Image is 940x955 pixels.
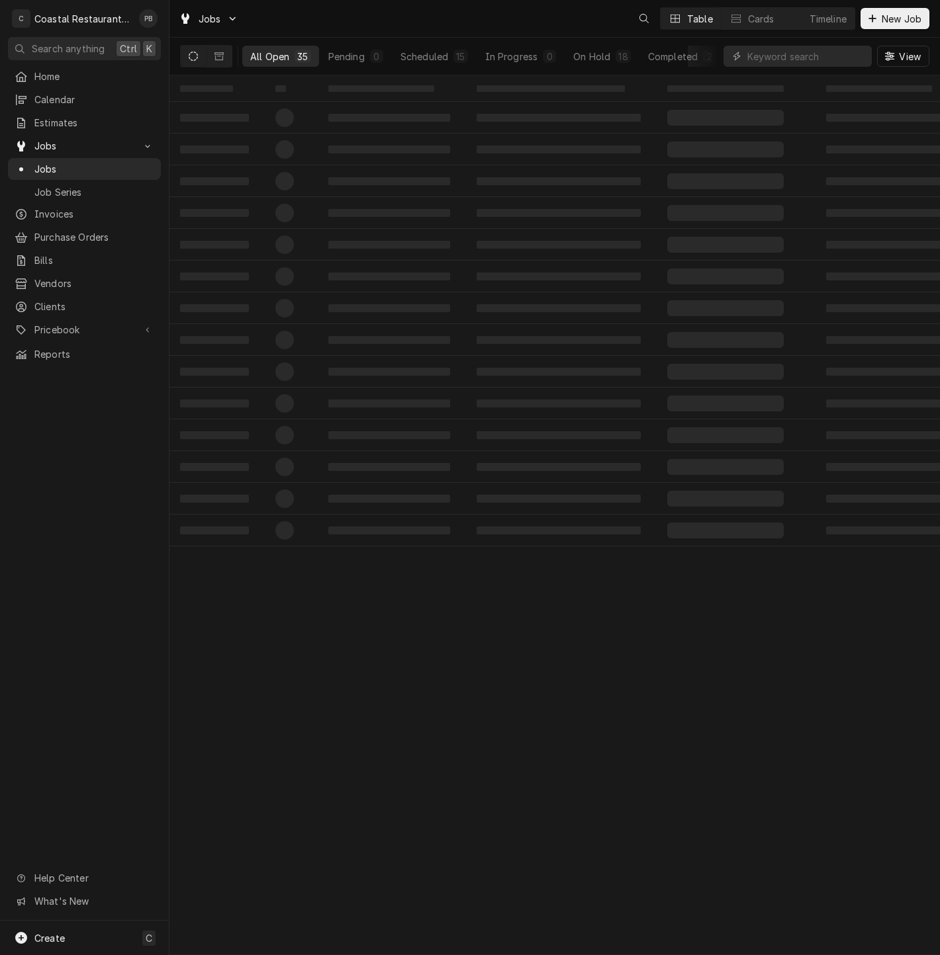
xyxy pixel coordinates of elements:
span: ‌ [180,145,249,153]
a: Go to What's New [8,890,161,912]
a: Purchase Orders [8,226,161,248]
span: ‌ [275,458,294,476]
span: ‌ [328,304,450,312]
div: 35 [297,50,308,63]
div: Phill Blush's Avatar [139,9,158,28]
span: ‌ [477,241,641,249]
span: Jobs [34,139,134,153]
span: ‌ [328,526,450,534]
span: ‌ [477,495,641,503]
span: ‌ [667,269,784,284]
span: ‌ [477,463,641,471]
span: ‌ [275,108,294,127]
span: ‌ [328,495,450,503]
span: ‌ [667,491,784,507]
span: ‌ [180,399,249,407]
span: ‌ [667,205,784,221]
span: Vendors [34,276,154,290]
span: ‌ [180,526,249,534]
span: ‌ [667,173,784,189]
span: ‌ [667,237,784,253]
span: ‌ [477,431,641,439]
div: C [12,9,30,28]
div: 18 [618,50,628,63]
span: ‌ [275,489,294,508]
div: PB [139,9,158,28]
span: ‌ [275,267,294,286]
button: New Job [861,8,929,29]
span: K [146,42,152,56]
span: Jobs [34,162,154,176]
span: Jobs [199,12,221,26]
span: ‌ [328,463,450,471]
div: Completed [648,50,698,63]
table: All Open Jobs List Loading [169,75,940,955]
span: ‌ [180,431,249,439]
span: Create [34,933,65,944]
span: ‌ [477,85,625,92]
span: ‌ [477,145,641,153]
a: Bills [8,249,161,271]
span: Purchase Orders [34,230,154,244]
span: ‌ [328,209,450,217]
span: ‌ [180,272,249,280]
span: ‌ [180,114,249,122]
span: ‌ [180,209,249,217]
span: ‌ [328,114,450,122]
span: ‌ [477,368,641,376]
div: 2 [706,50,714,63]
div: Table [687,12,713,26]
span: ‌ [180,85,233,92]
span: Reports [34,347,154,361]
div: In Progress [485,50,538,63]
button: Search anythingCtrlK [8,37,161,60]
span: ‌ [667,522,784,538]
span: ‌ [275,362,294,381]
span: ‌ [328,368,450,376]
span: ‌ [477,272,641,280]
span: ‌ [667,300,784,316]
span: ‌ [275,235,294,254]
span: Pricebook [34,323,134,337]
a: Jobs [8,158,161,180]
span: ‌ [180,368,249,376]
a: Go to Jobs [8,135,161,157]
a: Go to Help Center [8,867,161,889]
div: Pending [328,50,365,63]
button: View [877,46,929,67]
span: Estimates [34,116,154,130]
span: What's New [34,894,153,908]
span: Search anything [32,42,105,56]
div: 0 [373,50,381,63]
button: Open search [634,8,655,29]
div: Coastal Restaurant Repair's Avatar [12,9,30,28]
span: Bills [34,253,154,267]
div: All Open [250,50,289,63]
span: ‌ [667,85,784,92]
span: ‌ [275,394,294,413]
a: Invoices [8,203,161,225]
span: ‌ [180,304,249,312]
span: ‌ [328,431,450,439]
div: 15 [456,50,465,63]
span: Job Series [34,185,154,199]
span: ‌ [275,172,294,190]
a: Vendors [8,272,161,294]
span: ‌ [328,336,450,344]
span: ‌ [477,177,641,185]
a: Estimates [8,112,161,134]
span: ‌ [667,110,784,126]
span: ‌ [275,299,294,317]
span: ‌ [826,85,932,92]
span: Help Center [34,871,153,885]
span: ‌ [477,304,641,312]
input: Keyword search [747,46,865,67]
span: ‌ [275,426,294,444]
span: Calendar [34,93,154,106]
a: Job Series [8,181,161,203]
div: 0 [545,50,553,63]
div: Scheduled [400,50,448,63]
a: Go to Jobs [173,8,244,30]
a: Go to Pricebook [8,319,161,341]
span: ‌ [275,331,294,349]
